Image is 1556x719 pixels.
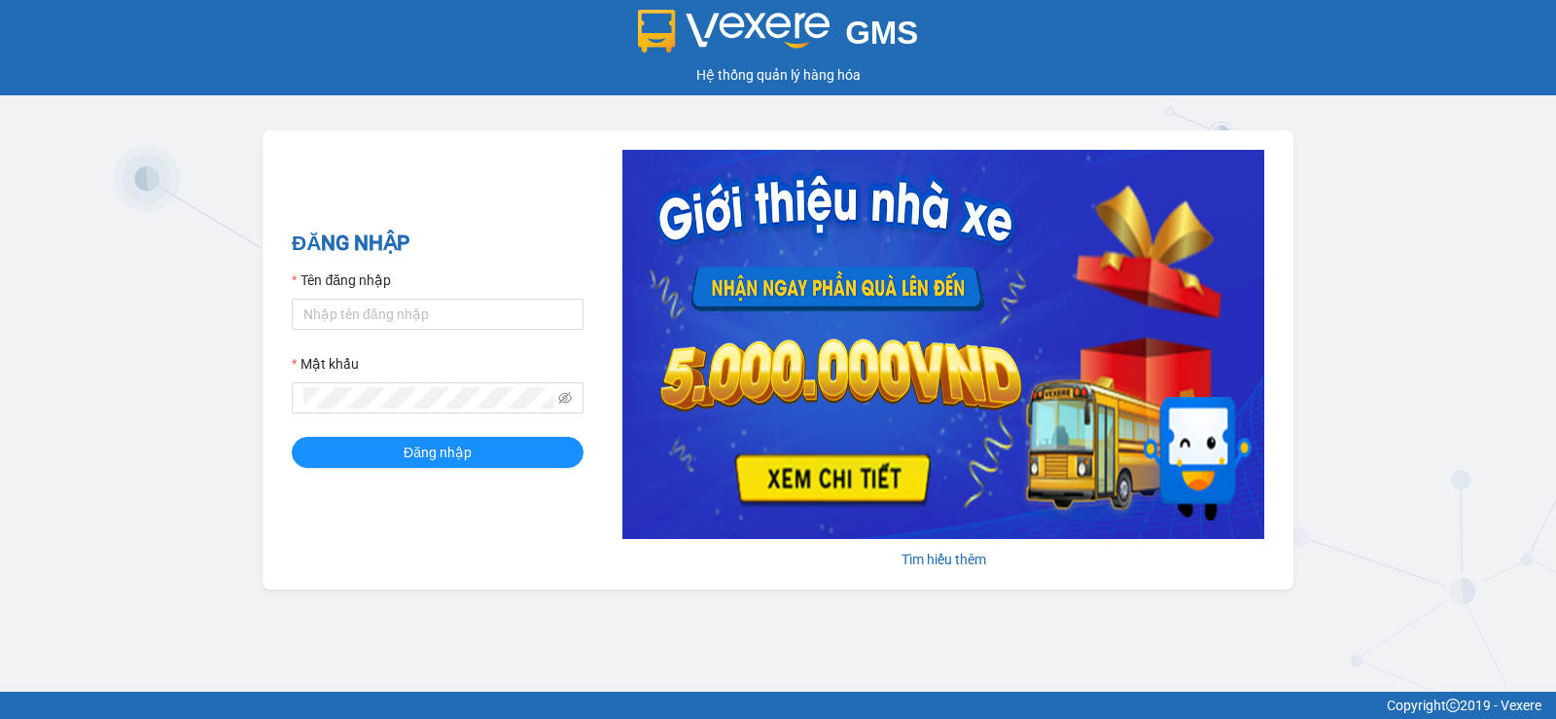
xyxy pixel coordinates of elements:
[558,391,572,405] span: eye-invisible
[404,442,472,463] span: Đăng nhập
[15,695,1541,716] div: Copyright 2019 - Vexere
[622,150,1264,539] img: banner-0
[292,270,391,291] label: Tên đăng nhập
[5,64,1551,86] div: Hệ thống quản lý hàng hóa
[1446,699,1460,712] span: copyright
[292,299,583,330] input: Tên đăng nhập
[292,353,359,375] label: Mật khẩu
[292,437,583,468] button: Đăng nhập
[638,10,831,53] img: logo 2
[622,549,1264,570] div: Tìm hiểu thêm
[638,29,919,45] a: GMS
[292,228,583,260] h2: ĐĂNG NHẬP
[845,15,918,51] span: GMS
[303,387,554,409] input: Mật khẩu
